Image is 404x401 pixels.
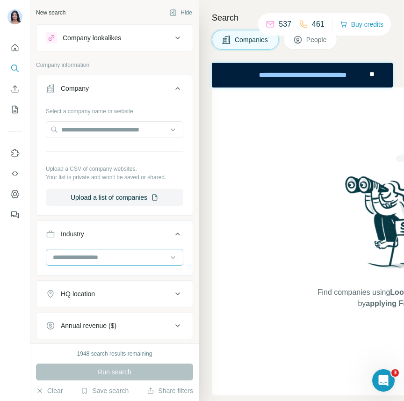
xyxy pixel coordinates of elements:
[372,369,395,392] iframe: Intercom live chat
[61,321,116,330] div: Annual revenue ($)
[7,9,22,24] img: Avatar
[7,145,22,161] button: Use Surfe on LinkedIn
[61,289,95,299] div: HQ location
[36,283,193,305] button: HQ location
[36,8,65,17] div: New search
[235,35,269,44] span: Companies
[61,84,89,93] div: Company
[36,223,193,249] button: Industry
[7,206,22,223] button: Feedback
[212,63,393,87] iframe: Banner
[36,27,193,49] button: Company lookalikes
[312,19,325,30] p: 461
[306,35,328,44] span: People
[7,165,22,182] button: Use Surfe API
[46,165,183,173] p: Upload a CSV of company websites.
[7,101,22,118] button: My lists
[36,77,193,103] button: Company
[7,186,22,203] button: Dashboard
[163,6,199,20] button: Hide
[61,229,84,239] div: Industry
[7,39,22,56] button: Quick start
[279,19,291,30] p: 537
[7,80,22,97] button: Enrich CSV
[36,314,193,337] button: Annual revenue ($)
[147,386,193,395] button: Share filters
[46,103,183,116] div: Select a company name or website
[340,18,383,31] button: Buy credits
[391,369,399,377] span: 3
[46,173,183,182] p: Your list is private and won't be saved or shared.
[7,60,22,77] button: Search
[36,61,193,69] p: Company information
[63,33,121,43] div: Company lookalikes
[212,11,393,24] h4: Search
[81,386,129,395] button: Save search
[46,189,183,206] button: Upload a list of companies
[77,350,152,358] div: 1948 search results remaining
[36,386,63,395] button: Clear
